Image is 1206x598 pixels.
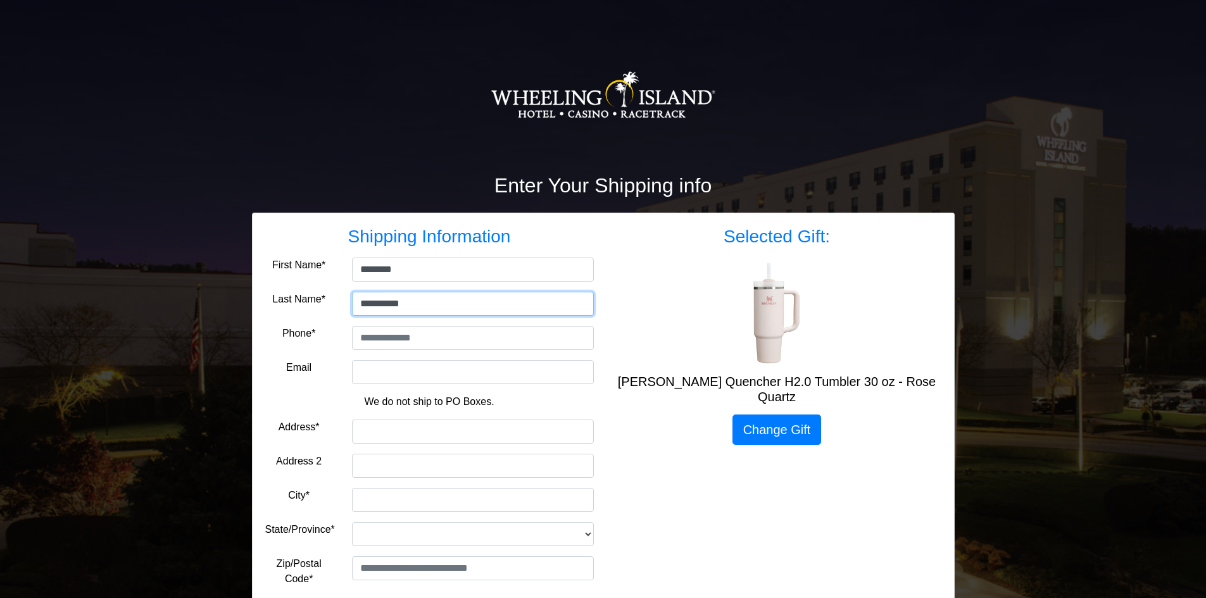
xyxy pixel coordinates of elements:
[279,420,320,435] label: Address*
[613,374,941,404] h5: [PERSON_NAME] Quencher H2.0 Tumbler 30 oz - Rose Quartz
[282,326,316,341] label: Phone*
[275,394,584,409] p: We do not ship to PO Boxes.
[732,414,822,445] a: Change Gift
[276,454,322,469] label: Address 2
[613,226,941,247] h3: Selected Gift:
[288,488,310,503] label: City*
[272,258,325,273] label: First Name*
[286,360,311,375] label: Email
[252,173,955,197] h2: Enter Your Shipping info
[265,556,333,587] label: Zip/Postal Code*
[726,263,827,364] img: STANLEY Quencher H2.0 Tumbler 30 oz - Rose Quartz
[265,226,594,247] h3: Shipping Information
[272,292,325,307] label: Last Name*
[265,522,335,537] label: State/Province*
[491,32,716,158] img: Logo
